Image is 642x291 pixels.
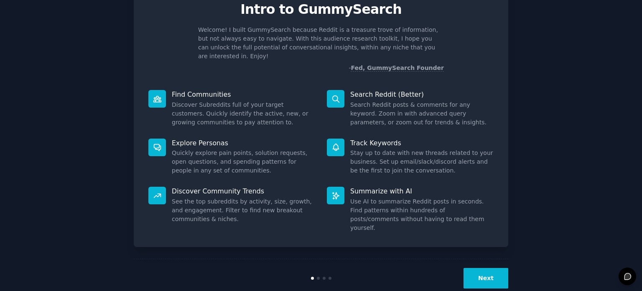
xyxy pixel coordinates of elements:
p: Search Reddit (Better) [350,90,494,99]
p: Discover Community Trends [172,187,315,196]
dd: Discover Subreddits full of your target customers. Quickly identify the active, new, or growing c... [172,100,315,127]
div: - [349,64,444,72]
p: Track Keywords [350,139,494,147]
p: Welcome! I built GummySearch because Reddit is a treasure trove of information, but not always ea... [198,26,444,61]
p: Find Communities [172,90,315,99]
a: Fed, GummySearch Founder [351,64,444,72]
dd: Search Reddit posts & comments for any keyword. Zoom in with advanced query parameters, or zoom o... [350,100,494,127]
button: Next [464,268,508,288]
dd: See the top subreddits by activity, size, growth, and engagement. Filter to find new breakout com... [172,197,315,224]
dd: Quickly explore pain points, solution requests, open questions, and spending patterns for people ... [172,149,315,175]
dd: Stay up to date with new threads related to your business. Set up email/slack/discord alerts and ... [350,149,494,175]
p: Explore Personas [172,139,315,147]
p: Intro to GummySearch [143,2,499,17]
dd: Use AI to summarize Reddit posts in seconds. Find patterns within hundreds of posts/comments with... [350,197,494,232]
p: Summarize with AI [350,187,494,196]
